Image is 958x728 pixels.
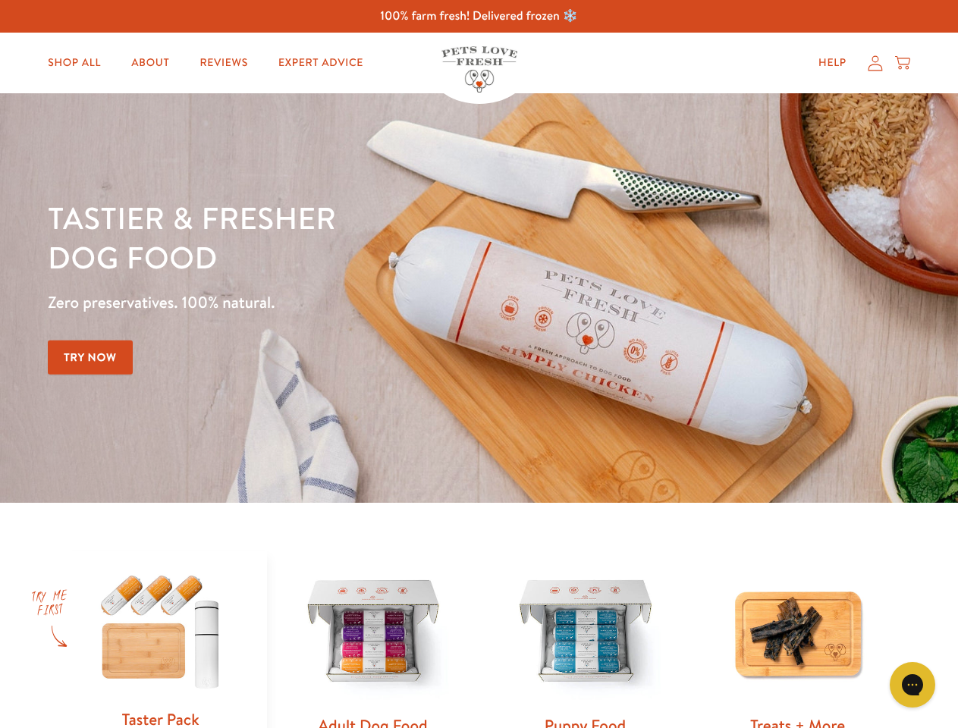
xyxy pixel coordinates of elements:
[36,48,113,78] a: Shop All
[48,289,623,316] p: Zero preservatives. 100% natural.
[266,48,375,78] a: Expert Advice
[882,657,943,713] iframe: Gorgias live chat messenger
[441,46,517,93] img: Pets Love Fresh
[806,48,859,78] a: Help
[48,198,623,277] h1: Tastier & fresher dog food
[119,48,181,78] a: About
[187,48,259,78] a: Reviews
[48,340,133,375] a: Try Now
